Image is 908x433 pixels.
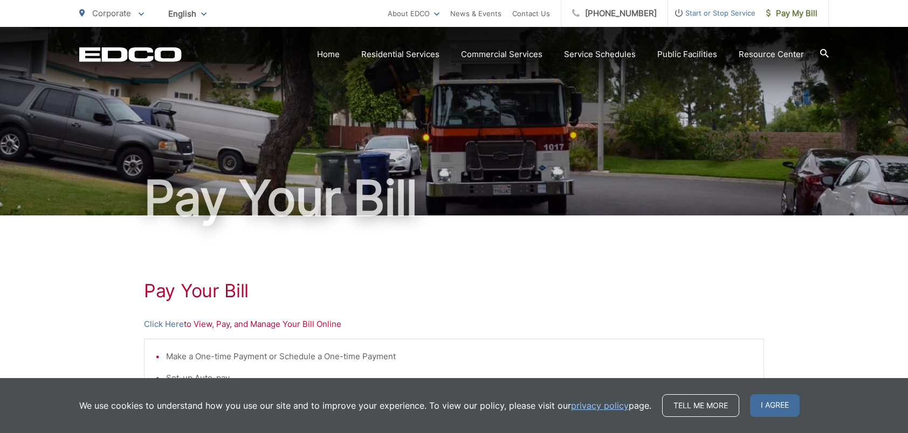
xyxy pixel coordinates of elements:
a: Click Here [144,318,184,331]
a: Public Facilities [657,48,717,61]
a: Residential Services [361,48,439,61]
a: Resource Center [739,48,804,61]
h1: Pay Your Bill [144,280,764,302]
a: privacy policy [571,399,629,412]
span: English [160,4,215,23]
li: Set-up Auto-pay [166,372,753,385]
a: Commercial Services [461,48,542,61]
a: EDCD logo. Return to the homepage. [79,47,182,62]
span: I agree [750,394,800,417]
a: News & Events [450,7,501,20]
p: We use cookies to understand how you use our site and to improve your experience. To view our pol... [79,399,651,412]
h1: Pay Your Bill [79,171,829,225]
a: Home [317,48,340,61]
span: Pay My Bill [766,7,817,20]
a: About EDCO [388,7,439,20]
span: Corporate [92,8,131,18]
li: Make a One-time Payment or Schedule a One-time Payment [166,350,753,363]
a: Service Schedules [564,48,636,61]
a: Tell me more [662,394,739,417]
p: to View, Pay, and Manage Your Bill Online [144,318,764,331]
a: Contact Us [512,7,550,20]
